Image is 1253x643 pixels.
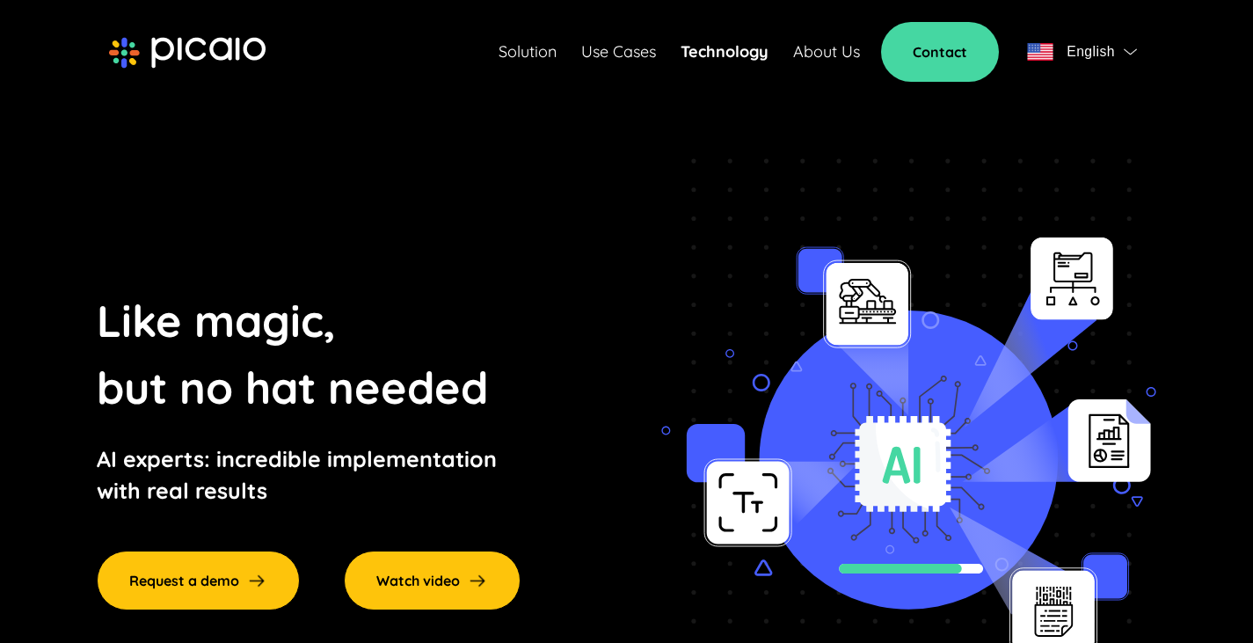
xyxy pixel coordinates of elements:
img: flag [1124,48,1137,55]
a: Request a demo [97,551,300,610]
img: flag [1027,43,1053,61]
div: Watch video [344,551,521,610]
img: arrow-right [467,570,488,591]
img: picaio-logo [109,37,266,69]
p: Like magic, but no hat needed [97,288,521,421]
a: Contact [881,22,999,82]
p: AI experts: incredible implementation with real results [97,443,521,507]
img: arrow-right [246,570,267,591]
a: Solution [499,40,557,64]
button: flagEnglishflag [1020,34,1144,69]
a: About Us [793,40,860,64]
span: English [1067,40,1115,64]
a: Use Cases [581,40,656,64]
a: Technology [681,40,769,64]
